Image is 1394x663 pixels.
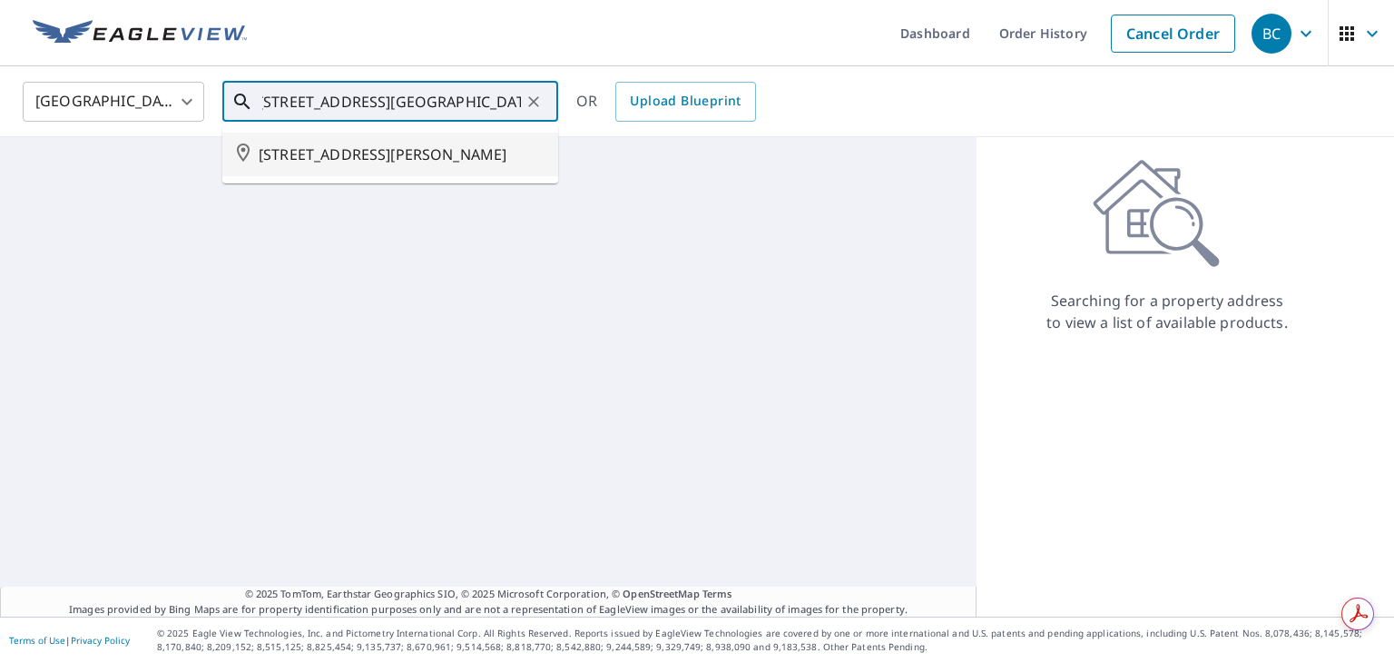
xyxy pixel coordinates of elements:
[157,627,1385,654] p: © 2025 Eagle View Technologies, Inc. and Pictometry International Corp. All Rights Reserved. Repo...
[262,76,521,127] input: Search by address or latitude-longitude
[1045,290,1289,333] p: Searching for a property address to view a list of available products.
[9,635,130,646] p: |
[576,82,756,122] div: OR
[623,587,699,600] a: OpenStreetMap
[9,634,65,647] a: Terms of Use
[521,89,546,114] button: Clear
[702,587,732,600] a: Terms
[630,90,741,113] span: Upload Blueprint
[71,634,130,647] a: Privacy Policy
[245,587,732,602] span: © 2025 TomTom, Earthstar Geographics SIO, © 2025 Microsoft Corporation, ©
[259,143,544,165] span: [STREET_ADDRESS][PERSON_NAME]
[1252,14,1291,54] div: BC
[1111,15,1235,53] a: Cancel Order
[23,76,204,127] div: [GEOGRAPHIC_DATA]
[33,20,247,47] img: EV Logo
[615,82,755,122] a: Upload Blueprint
